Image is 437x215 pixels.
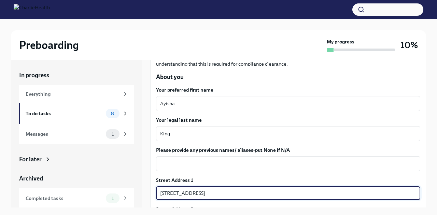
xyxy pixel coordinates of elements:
label: Street Address 1 [156,177,193,184]
label: Your legal last name [156,117,420,123]
a: In progress [19,71,134,79]
label: Your preferred first name [156,86,420,93]
h3: 10% [400,39,418,51]
strong: My progress [327,38,354,45]
a: Messages1 [19,124,134,144]
label: Please provide any previous names/ aliases-put None if N/A [156,147,420,153]
a: For later [19,155,134,163]
div: Everything [26,90,119,98]
label: Street Address 2 [156,205,194,212]
span: 1 [108,132,118,137]
h2: Preboarding [19,38,79,52]
a: Everything [19,85,134,103]
span: 8 [107,111,118,116]
a: Archived [19,174,134,183]
textarea: King [160,130,416,138]
div: Messages [26,130,103,138]
p: About you [156,73,420,81]
a: Completed tasks1 [19,188,134,209]
div: To do tasks [26,110,103,117]
a: To do tasks8 [19,103,134,124]
textarea: Ayisha [160,99,416,108]
img: CharlieHealth [14,4,50,15]
span: 1 [108,196,118,201]
div: Completed tasks [26,194,103,202]
div: For later [19,155,42,163]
